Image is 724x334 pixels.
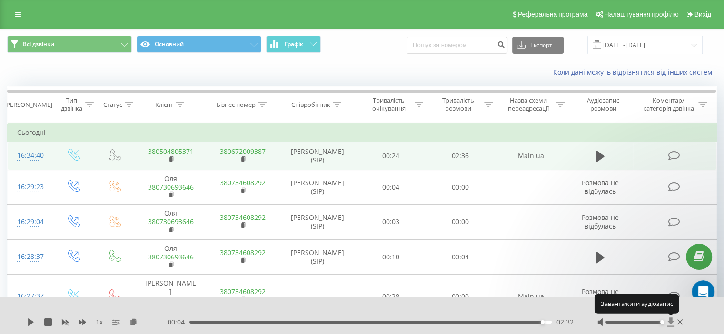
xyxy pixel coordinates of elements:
span: Розмова не відбулась [582,287,619,305]
div: Accessibility label [660,320,664,324]
td: Сьогодні [8,123,717,142]
td: [PERSON_NAME] (SIP) [279,170,357,205]
td: 00:00 [426,170,495,205]
div: 16:29:04 [17,213,42,231]
div: Клієнт [155,101,173,109]
a: Коли дані можуть відрізнятися вiд інших систем [553,67,717,76]
a: 380638350380 [148,296,194,305]
div: Аудіозапис розмови [575,96,631,113]
a: 380730693646 [148,252,194,261]
td: Оля [135,239,207,275]
span: Налаштування профілю [604,10,678,18]
td: Оля [135,170,207,205]
a: 380734608292 [220,213,266,222]
button: Основний [137,36,261,53]
span: Розмова не відбулась [582,178,619,196]
td: 00:04 [357,170,426,205]
td: Main ua [495,142,566,170]
div: Тип дзвінка [60,96,82,113]
div: Тривалість очікування [365,96,413,113]
div: 16:29:23 [17,178,42,196]
button: Графік [266,36,321,53]
a: 380734608292 [220,248,266,257]
td: 00:24 [357,142,426,170]
td: [PERSON_NAME] [135,275,207,318]
div: Статус [103,101,122,109]
button: Всі дзвінки [7,36,132,53]
a: 380672009387 [220,147,266,156]
input: Пошук за номером [407,37,507,54]
span: Розмова не відбулась [582,213,619,230]
a: 380734608292 [220,178,266,187]
div: Accessibility label [541,320,545,324]
td: [PERSON_NAME] (SIP) [279,239,357,275]
div: [PERSON_NAME] [4,101,52,109]
td: Main ua [495,275,566,318]
a: 380730693646 [148,182,194,191]
div: Назва схеми переадресації [504,96,554,113]
td: 00:03 [357,205,426,240]
div: Бізнес номер [217,101,256,109]
div: Коментар/категорія дзвінка [640,96,696,113]
td: 00:04 [426,239,495,275]
td: [PERSON_NAME] (SIP) [279,142,357,170]
iframe: Intercom live chat [692,280,714,303]
button: Експорт [512,37,564,54]
div: Співробітник [291,101,330,109]
td: Оля [135,205,207,240]
div: 16:28:37 [17,248,42,266]
span: 02:32 [556,317,574,327]
span: Реферальна програма [518,10,588,18]
div: Завантажити аудіозапис [595,294,679,313]
div: Тривалість розмови [434,96,482,113]
span: Графік [285,41,303,48]
td: 02:36 [426,142,495,170]
div: 16:34:40 [17,146,42,165]
a: 380504805371 [148,147,194,156]
a: 380734608292 [220,287,266,296]
div: 16:27:37 [17,287,42,305]
td: 00:00 [426,275,495,318]
a: 380730693646 [148,217,194,226]
td: 00:10 [357,239,426,275]
td: [PERSON_NAME] (SIP) [279,205,357,240]
td: 00:38 [357,275,426,318]
span: 1 x [96,317,103,327]
span: Вихід [694,10,711,18]
span: Всі дзвінки [23,40,54,48]
span: - 00:04 [165,317,189,327]
td: 00:00 [426,205,495,240]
